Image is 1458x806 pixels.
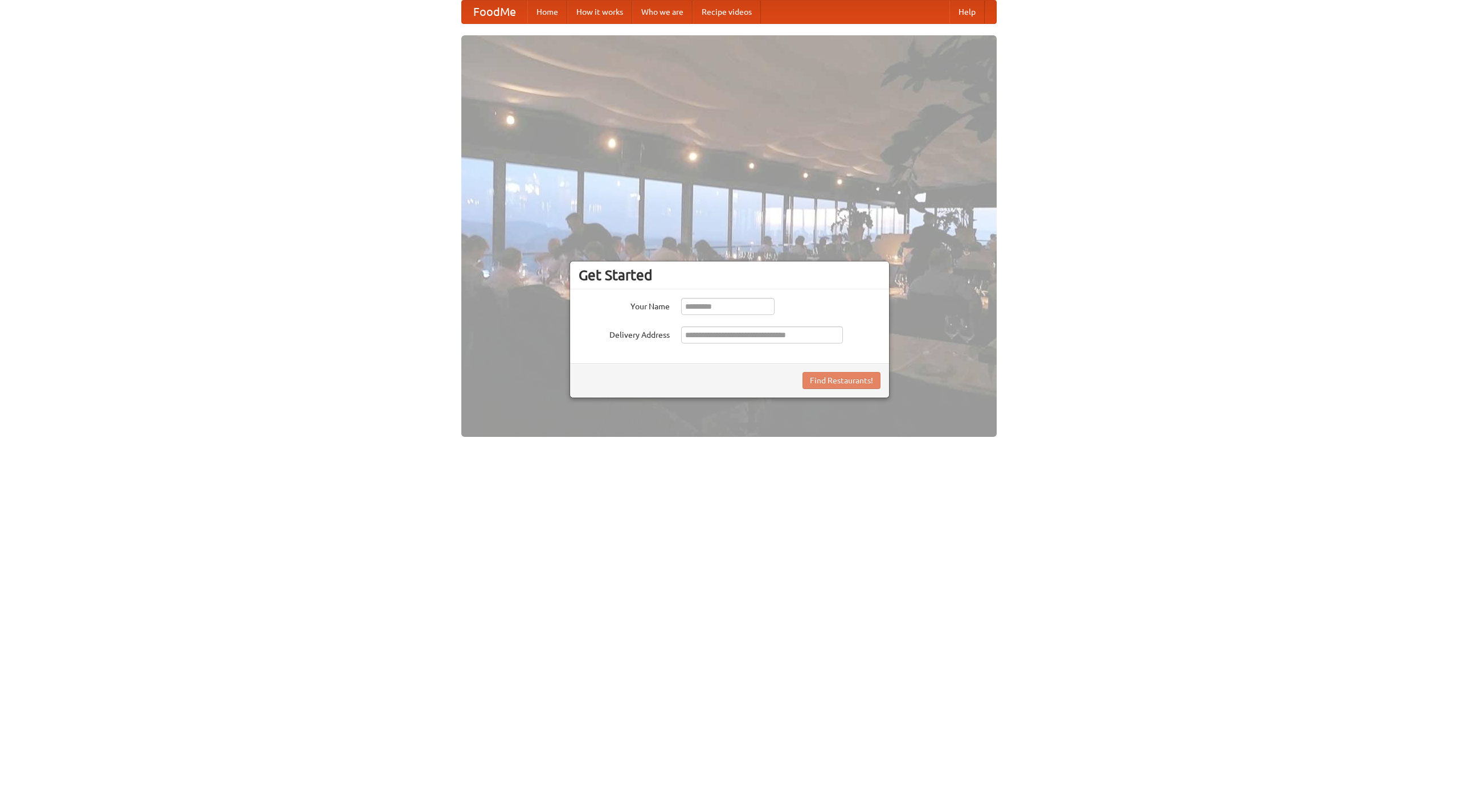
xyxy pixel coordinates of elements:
a: Who we are [632,1,693,23]
a: FoodMe [462,1,527,23]
h3: Get Started [579,267,880,284]
label: Delivery Address [579,326,670,341]
a: How it works [567,1,632,23]
a: Help [949,1,985,23]
label: Your Name [579,298,670,312]
button: Find Restaurants! [802,372,880,389]
a: Home [527,1,567,23]
a: Recipe videos [693,1,761,23]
